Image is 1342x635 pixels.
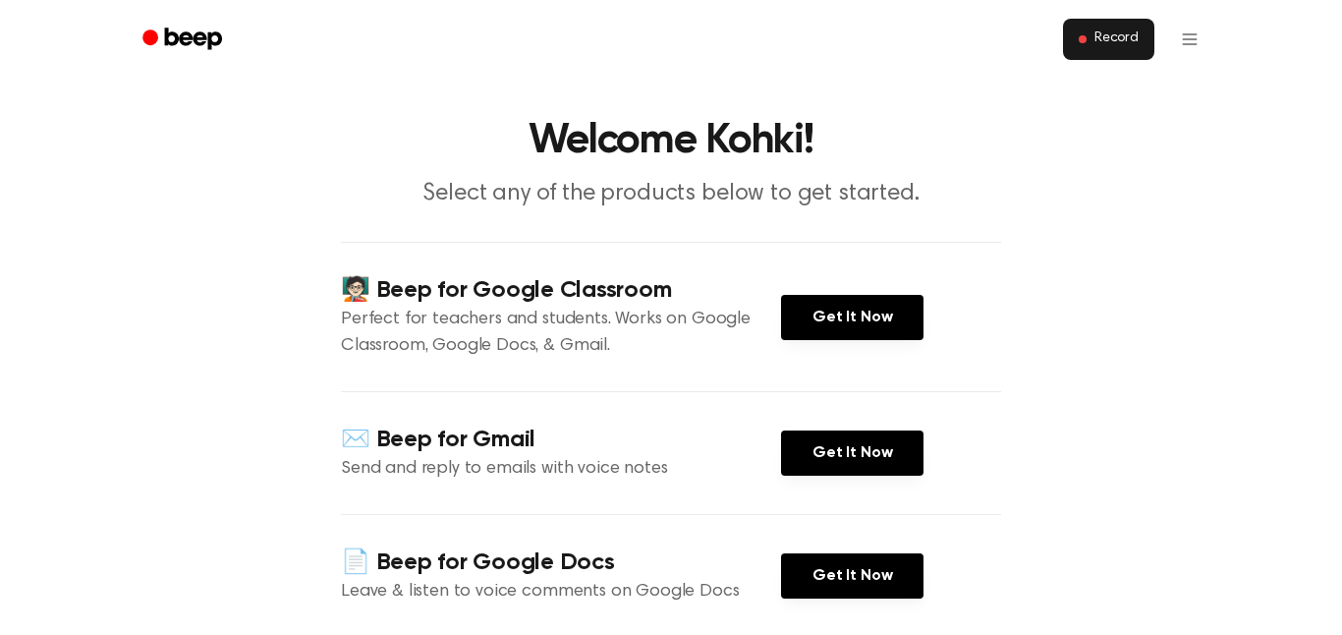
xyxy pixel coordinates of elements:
p: Send and reply to emails with voice notes [341,456,781,483]
p: Perfect for teachers and students. Works on Google Classroom, Google Docs, & Gmail. [341,307,781,360]
a: Get It Now [781,553,923,599]
button: Open menu [1166,16,1213,63]
a: Get It Now [781,431,923,476]
h4: 📄 Beep for Google Docs [341,547,781,579]
button: Record [1063,19,1154,60]
a: Beep [129,21,240,59]
h4: ✉️ Beep for Gmail [341,424,781,456]
h1: Welcome Kohki! [168,121,1174,162]
span: Record [1094,30,1139,48]
p: Select any of the products below to get started. [294,178,1048,210]
a: Get It Now [781,295,923,340]
h4: 🧑🏻‍🏫 Beep for Google Classroom [341,274,781,307]
p: Leave & listen to voice comments on Google Docs [341,579,781,606]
